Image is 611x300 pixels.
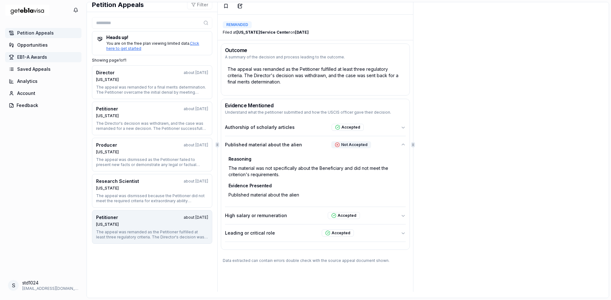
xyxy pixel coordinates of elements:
[97,41,207,51] div: You are on the free plan viewing limited data.
[225,119,406,136] button: Authorship of scholarly articlesAccepted
[17,78,38,84] span: Analytics
[22,286,79,291] span: [EMAIL_ADDRESS][DOMAIN_NAME]
[17,90,35,97] span: Account
[96,106,118,112] div: Petitioner
[227,163,404,180] div: The material was not specifically about the Beneficiary and did not meet the criterion's requirem...
[228,183,402,188] h3: Evidence Presented
[5,64,81,74] a: Saved Appeals
[92,174,212,208] button: Research Scientistabout [DATE][US_STATE]The appeal was dismissed because the Petitioner did not m...
[92,0,144,9] h1: Petition Appeals
[225,153,406,207] div: Published material about the alienNot Accepted
[187,0,212,9] button: Filter
[228,157,402,161] h3: Reasoning
[225,212,287,219] p: High salary or remuneration
[225,48,406,53] h3: Outcome
[227,190,404,200] div: Published material about the alien
[184,215,208,220] div: about [DATE]
[96,230,208,240] div: The appeal was remanded as the Petitioner fulfilled at least three regulatory criteria. The Direc...
[96,193,208,203] div: The appeal was dismissed because the Petitioner did not meet the required criteria for extraordin...
[92,102,212,135] button: Petitionerabout [DATE][US_STATE]The Director's decision was withdrawn, and the case was remanded ...
[96,70,115,76] div: Director
[96,178,139,184] div: Research Scientist
[5,76,81,86] a: Analytics
[17,66,51,72] span: Saved Appeals
[331,141,371,148] div: Not Accepted
[225,230,275,236] p: Leading or critical role
[96,186,208,191] div: [US_STATE]
[184,143,208,148] div: about [DATE]
[92,65,212,99] button: Directorabout [DATE][US_STATE]The appeal was remanded for a final merits determination. The Petit...
[225,207,406,224] button: High salary or remunerationAccepted
[218,253,413,268] p: Data extracted can contain errors double check with the source appeal document shown.
[96,157,208,167] div: The appeal was dismissed as the Petitioner failed to present new facts or demonstrate any legal o...
[96,121,208,131] div: The Director's decision was withdrawn, and the case was remanded for a new decision. The Petition...
[184,70,208,75] div: about [DATE]
[5,40,81,50] a: Opportunities
[5,52,81,62] a: EB1-A Awards
[17,54,47,60] span: EB1-A Awards
[225,124,295,130] p: Authorship of scholarly articles
[12,282,15,289] span: s
[184,179,208,184] div: about [DATE]
[5,100,81,110] button: Feedback
[223,30,309,35] div: Filed at on
[5,88,81,98] a: Account
[96,142,117,148] div: Producer
[92,58,212,63] p: Showing page 1 of 1
[236,30,290,35] b: [US_STATE] Service Center
[97,35,207,40] h5: Heads up!
[96,222,208,227] div: [US_STATE]
[17,30,54,36] span: Petition Appeals
[96,113,208,118] div: [US_STATE]
[225,103,406,108] h3: Evidence Mentioned
[295,30,309,35] b: [DATE]
[225,110,406,115] p: Understand what the petitioner submitted and how the USCIS officer gave their decision.
[5,28,81,38] a: Petition Appeals
[22,280,79,286] span: std1024
[96,85,208,95] div: The appeal was remanded for a final merits determination. The Petitioner overcame the initial den...
[92,210,212,244] button: Petitionerabout [DATE][US_STATE]The appeal was remanded as the Petitioner fulfilled at least thre...
[5,2,50,18] a: Home Page
[5,277,81,294] button: Open your profile menu
[225,136,406,153] button: Published material about the alienNot Accepted
[92,31,212,55] a: Heads up! You are on the free plan viewing limited data.Click here to get started
[106,41,199,51] a: Click here to get started
[322,230,354,237] div: Accepted
[17,42,48,48] span: Opportunities
[96,77,208,82] div: [US_STATE]
[184,106,208,111] div: about [DATE]
[225,224,406,242] button: Leading or critical roleAccepted
[225,55,406,60] p: A summary of the decision and process leading to the outcome.
[225,142,302,148] p: Published material about the alien
[96,214,118,221] div: Petitioner
[92,138,212,171] button: Producerabout [DATE][US_STATE]The appeal was dismissed as the Petitioner failed to present new fa...
[225,63,406,88] div: The appeal was remanded as the Petitioner fulfilled at least three regulatory criteria. The Direc...
[223,21,252,28] div: REMANDED
[332,124,364,131] div: Accepted
[5,2,50,18] img: geteb1avisa logo
[328,212,360,219] div: Accepted
[96,150,208,155] div: [US_STATE]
